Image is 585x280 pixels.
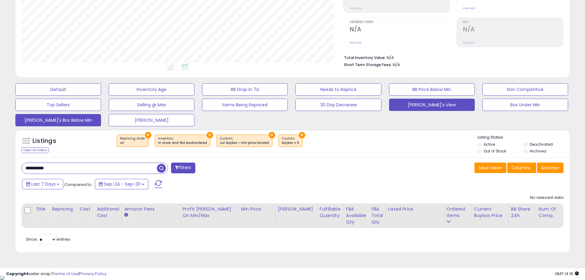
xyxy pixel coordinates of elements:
[241,206,273,212] div: Min Price
[26,236,70,242] span: Show: entries
[530,148,546,154] label: Archived
[207,132,213,138] button: ×
[389,83,475,96] button: BB Price Below Min
[269,132,275,138] button: ×
[282,141,299,145] div: buybox = 0
[124,212,128,218] small: Amazon Fees.
[202,83,288,96] button: BB Drop in 7d
[299,132,305,138] button: ×
[95,179,148,189] button: Sep-24 - Sep-30
[463,41,475,45] small: Prev: N/A
[171,163,195,173] button: Filters
[371,206,383,225] div: FBA Total Qty
[350,6,362,10] small: Prev: N/A
[53,271,79,277] a: Terms of Use
[145,132,151,138] button: ×
[109,114,194,126] button: [PERSON_NAME]
[393,62,400,68] span: N/A
[350,21,450,24] span: Ordered Items
[15,99,101,111] button: Top Sellers
[15,114,101,126] button: [PERSON_NAME]'s Box Below Min
[388,206,441,212] div: Listed Price
[344,62,392,67] b: Short Term Storage Fees:
[482,99,568,111] button: Box Under Min
[202,99,288,111] button: Items Being Repriced
[350,26,450,34] h2: N/A
[120,141,145,145] div: on
[220,136,269,145] span: Custom:
[484,148,506,154] label: Out of Stock
[158,136,207,145] span: Inventory :
[511,206,533,219] div: BB Share 24h.
[511,165,531,171] span: Columns
[220,141,269,145] div: cur buybox < min price landed
[180,203,238,228] th: The percentage added to the cost of goods (COGS) that forms the calculator for Min & Max prices.
[344,53,559,61] li: N/A
[320,206,341,219] div: Fulfillable Quantity
[6,271,107,277] div: seller snap | |
[295,83,381,96] button: Needs to Reprice
[346,206,366,225] div: FBA Available Qty
[484,142,495,147] label: Active
[389,99,475,111] button: [PERSON_NAME]'s View
[463,26,563,34] h2: N/A
[6,271,29,277] strong: Copyright
[478,135,570,140] p: Listing States:
[555,271,579,277] span: 2025-10-8 14:19 GMT
[463,21,563,24] span: ROI
[539,206,561,219] div: Num of Comp.
[447,206,469,219] div: Ordered Items
[350,41,362,45] small: Prev: N/A
[282,136,299,145] span: Custom:
[109,83,194,96] button: Inventory Age
[104,181,141,187] span: Sep-24 - Sep-30
[97,206,119,219] div: Additional Cost
[474,206,506,219] div: Current Buybox Price
[22,179,63,189] button: Last 7 Days
[80,271,107,277] a: Privacy Policy
[80,206,92,212] div: Cost
[278,206,314,212] div: [PERSON_NAME]
[33,137,56,145] h5: Listings
[21,147,49,153] div: Clear All Filters
[507,163,536,173] button: Columns
[344,55,386,60] b: Total Inventory Value:
[15,83,101,96] button: Default
[158,141,207,145] div: in stock and fba backordered
[537,163,564,173] button: Actions
[36,206,47,212] div: Title
[474,163,506,173] button: Save View
[295,99,381,111] button: 30 Day Decrease
[64,182,92,187] span: Compared to:
[183,206,236,219] div: Profit [PERSON_NAME] on Min/Max
[31,181,56,187] span: Last 7 Days
[530,142,553,147] label: Deactivated
[109,99,194,111] button: Selling @ Max
[120,136,145,145] span: Repricing state :
[463,6,475,10] small: Prev: N/A
[52,206,74,212] div: Repricing
[530,195,564,201] div: No relevant data
[482,83,568,96] button: Non Competitive
[124,206,177,212] div: Amazon Fees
